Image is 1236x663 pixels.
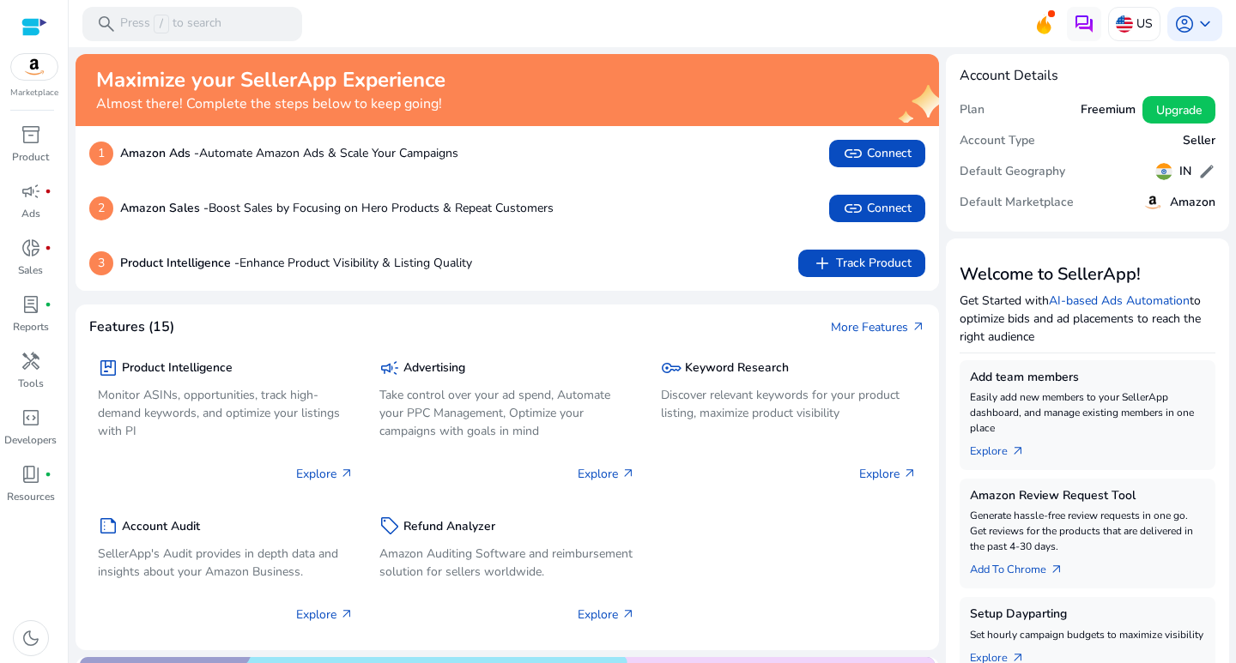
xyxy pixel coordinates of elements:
p: SellerApp's Audit provides in depth data and insights about your Amazon Business. [98,545,354,581]
p: Discover relevant keywords for your product listing, maximize product visibility [661,386,917,422]
h5: Keyword Research [685,361,789,376]
span: arrow_outward [621,467,635,480]
h5: Freemium [1081,103,1136,118]
span: arrow_outward [621,607,635,621]
p: Automate Amazon Ads & Scale Your Campaigns [120,144,458,162]
span: Connect [843,143,912,164]
button: linkConnect [829,140,925,167]
p: Sales [18,262,43,278]
span: fiber_manual_record [45,471,51,478]
p: Amazon Auditing Software and reimbursement solution for sellers worldwide. [379,545,635,581]
span: arrow_outward [1050,563,1063,576]
p: Monitor ASINs, opportunities, track high-demand keywords, and optimize your listings with PI [98,386,354,440]
span: fiber_manual_record [45,188,51,195]
img: in.svg [1155,163,1172,180]
p: Set hourly campaign budgets to maximize visibility [970,627,1205,642]
span: fiber_manual_record [45,244,51,251]
p: Marketplace [10,87,58,99]
span: campaign [21,181,41,202]
p: 2 [89,196,113,220]
span: package [98,358,118,378]
p: Resources [7,489,55,504]
p: Explore [859,465,917,483]
b: Amazon Sales - [120,200,209,216]
h5: Account Audit [122,520,200,534]
span: arrow_outward [1011,444,1025,458]
span: add [812,253,833,274]
b: Product Intelligence - [120,255,239,271]
p: Developers [4,432,57,448]
p: Take control over your ad spend, Automate your PPC Management, Optimize your campaigns with goals... [379,386,635,440]
p: Product [12,149,49,165]
span: arrow_outward [912,320,925,334]
span: dark_mode [21,628,41,648]
h5: Default Marketplace [960,196,1074,210]
p: Reports [13,319,49,335]
span: donut_small [21,238,41,258]
h5: Account Type [960,134,1035,148]
span: arrow_outward [903,467,917,480]
h5: Default Geography [960,165,1065,179]
h5: Plan [960,103,985,118]
span: key [661,358,682,378]
span: Connect [843,198,912,219]
span: book_4 [21,464,41,485]
a: More Featuresarrow_outward [831,318,925,336]
b: Amazon Ads - [120,145,199,161]
img: amazon.svg [11,54,58,80]
p: Generate hassle-free review requests in one go. Get reviews for the products that are delivered i... [970,508,1205,554]
h5: Product Intelligence [122,361,233,376]
span: arrow_outward [340,607,354,621]
span: fiber_manual_record [45,301,51,308]
span: inventory_2 [21,124,41,145]
span: Upgrade [1156,101,1202,119]
span: campaign [379,358,400,378]
h5: Setup Dayparting [970,607,1205,622]
p: Enhance Product Visibility & Listing Quality [120,254,472,272]
h5: IN [1179,165,1191,179]
p: Press to search [120,15,221,33]
span: / [154,15,169,33]
span: arrow_outward [340,467,354,480]
h5: Add team members [970,371,1205,385]
button: linkConnect [829,195,925,222]
h5: Seller [1183,134,1215,148]
p: Get Started with to optimize bids and ad placements to reach the right audience [960,292,1215,346]
a: AI-based Ads Automation [1049,292,1190,309]
p: Easily add new members to your SellerApp dashboard, and manage existing members in one place [970,389,1205,436]
p: Ads [21,206,40,221]
p: Boost Sales by Focusing on Hero Products & Repeat Customers [120,199,554,217]
img: amazon.svg [1142,192,1163,213]
img: us.svg [1116,15,1133,33]
button: Upgrade [1142,96,1215,124]
p: Explore [578,465,635,483]
h5: Refund Analyzer [403,520,495,534]
h3: Welcome to SellerApp! [960,264,1215,285]
p: Explore [296,606,354,624]
span: keyboard_arrow_down [1195,14,1215,34]
h5: Amazon [1170,196,1215,210]
h2: Maximize your SellerApp Experience [96,68,445,93]
p: Explore [296,465,354,483]
span: search [96,14,117,34]
h4: Almost there! Complete the steps below to keep going! [96,96,445,112]
span: summarize [98,515,118,536]
span: link [843,198,863,219]
p: Tools [18,376,44,391]
p: 1 [89,142,113,166]
span: sell [379,515,400,536]
p: US [1136,9,1153,39]
p: Explore [578,606,635,624]
span: Track Product [812,253,912,274]
h4: Features (15) [89,319,174,335]
span: account_circle [1174,14,1195,34]
span: handyman [21,351,41,371]
button: addTrack Product [798,250,925,277]
p: 3 [89,251,113,275]
span: lab_profile [21,294,41,315]
h5: Amazon Review Request Tool [970,489,1205,503]
a: Add To Chrome [970,554,1077,578]
a: Explorearrow_outward [970,436,1039,460]
h5: Advertising [403,361,465,376]
span: edit [1198,163,1215,180]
